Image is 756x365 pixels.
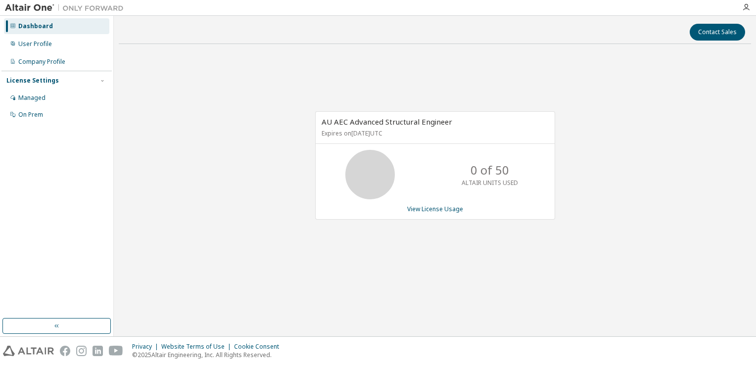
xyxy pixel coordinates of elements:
[18,22,53,30] div: Dashboard
[462,179,518,187] p: ALTAIR UNITS USED
[5,3,129,13] img: Altair One
[161,343,234,351] div: Website Terms of Use
[690,24,745,41] button: Contact Sales
[322,129,546,137] p: Expires on [DATE] UTC
[18,58,65,66] div: Company Profile
[109,346,123,356] img: youtube.svg
[60,346,70,356] img: facebook.svg
[3,346,54,356] img: altair_logo.svg
[322,117,452,127] span: AU AEC Advanced Structural Engineer
[234,343,285,351] div: Cookie Consent
[93,346,103,356] img: linkedin.svg
[471,162,509,179] p: 0 of 50
[18,40,52,48] div: User Profile
[18,94,46,102] div: Managed
[132,343,161,351] div: Privacy
[6,77,59,85] div: License Settings
[18,111,43,119] div: On Prem
[407,205,463,213] a: View License Usage
[132,351,285,359] p: © 2025 Altair Engineering, Inc. All Rights Reserved.
[76,346,87,356] img: instagram.svg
